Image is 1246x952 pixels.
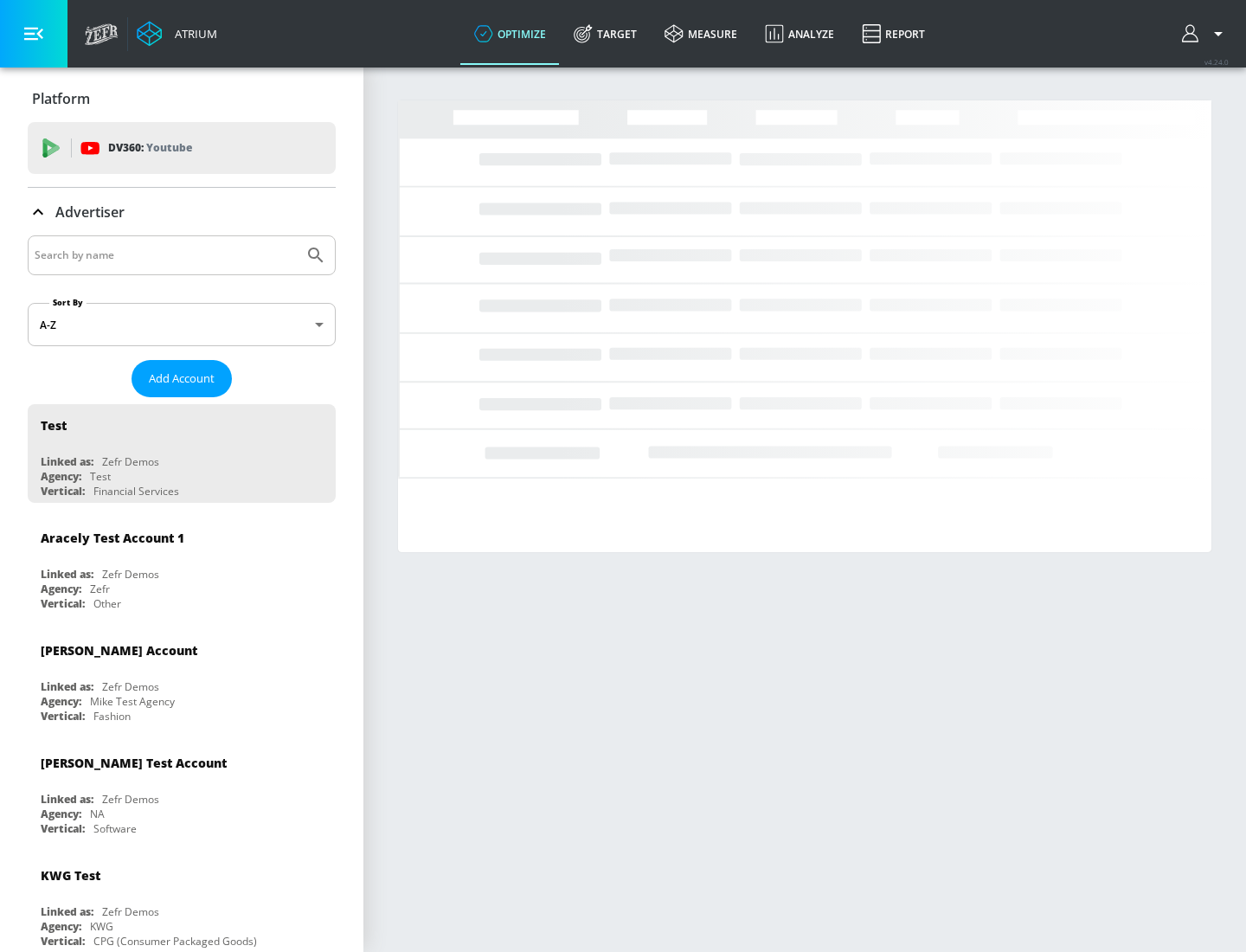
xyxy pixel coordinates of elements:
[132,360,232,397] button: Add Account
[41,755,227,771] div: [PERSON_NAME] Test Account
[28,404,336,503] div: TestLinked as:Zefr DemosAgency:TestVertical:Financial Services
[1204,57,1229,67] span: v 4.24.0
[651,3,751,65] a: measure
[102,567,159,582] div: Zefr Demos
[55,203,125,222] p: Advertiser
[28,188,336,236] div: Advertiser
[93,709,131,724] div: Fashion
[90,469,111,484] div: Test
[41,904,93,919] div: Linked as:
[28,122,336,174] div: DV360: Youtube
[28,517,336,615] div: Aracely Test Account 1Linked as:Zefr DemosAgency:ZefrVertical:Other
[41,642,197,659] div: [PERSON_NAME] Account
[28,303,336,346] div: A-Z
[90,919,113,934] div: KWG
[168,26,217,42] div: Atrium
[751,3,848,65] a: Analyze
[41,454,93,469] div: Linked as:
[41,919,81,934] div: Agency:
[41,596,85,611] div: Vertical:
[90,582,110,596] div: Zefr
[41,417,67,434] div: Test
[41,694,81,709] div: Agency:
[28,742,336,840] div: [PERSON_NAME] Test AccountLinked as:Zefr DemosAgency:NAVertical:Software
[108,138,192,158] p: DV360:
[28,629,336,728] div: [PERSON_NAME] AccountLinked as:Zefr DemosAgency:Mike Test AgencyVertical:Fashion
[41,469,81,484] div: Agency:
[93,596,121,611] div: Other
[560,3,651,65] a: Target
[93,934,257,949] div: CPG (Consumer Packaged Goods)
[32,89,90,108] p: Platform
[28,74,336,123] div: Platform
[41,530,184,546] div: Aracely Test Account 1
[41,484,85,499] div: Vertical:
[41,792,93,807] div: Linked as:
[41,821,85,836] div: Vertical:
[41,867,100,884] div: KWG Test
[90,807,105,821] div: NA
[102,679,159,694] div: Zefr Demos
[146,138,192,157] p: Youtube
[460,3,560,65] a: optimize
[35,244,297,267] input: Search by name
[41,582,81,596] div: Agency:
[49,297,87,308] label: Sort By
[149,369,215,389] span: Add Account
[41,679,93,694] div: Linked as:
[41,567,93,582] div: Linked as:
[93,484,179,499] div: Financial Services
[102,792,159,807] div: Zefr Demos
[102,904,159,919] div: Zefr Demos
[90,694,175,709] div: Mike Test Agency
[41,807,81,821] div: Agency:
[102,454,159,469] div: Zefr Demos
[848,3,939,65] a: Report
[137,21,217,47] a: Atrium
[41,709,85,724] div: Vertical:
[93,821,137,836] div: Software
[41,934,85,949] div: Vertical:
